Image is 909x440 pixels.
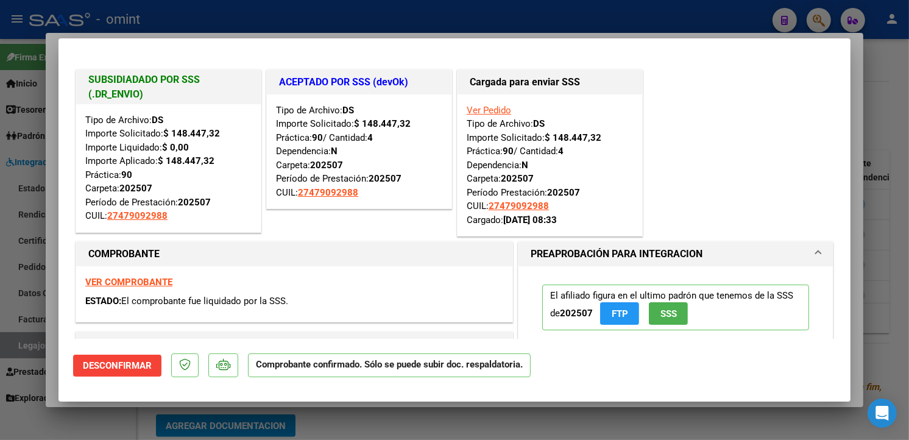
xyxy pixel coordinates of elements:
[467,105,511,116] a: Ver Pedido
[73,355,161,377] button: Desconfirmar
[276,104,442,200] div: Tipo de Archivo: Importe Solicitado: Práctica: / Cantidad: Dependencia: Carpeta: Período de Prest...
[868,399,897,428] div: Open Intercom Messenger
[503,146,514,157] strong: 90
[369,173,401,184] strong: 202507
[331,146,338,157] strong: N
[503,215,557,225] strong: [DATE] 08:33
[649,302,688,325] button: SSS
[85,277,172,288] a: VER COMPROBANTE
[119,183,152,194] strong: 202507
[470,75,630,90] h1: Cargada para enviar SSS
[367,132,373,143] strong: 4
[298,187,358,198] span: 27479092988
[545,132,601,143] strong: $ 148.447,32
[107,210,168,221] span: 27479092988
[88,338,213,350] strong: DATOS DEL COMPROBANTE
[279,75,439,90] h1: ACEPTADO POR SSS (devOk)
[85,113,252,223] div: Tipo de Archivo: Importe Solicitado: Importe Liquidado: Importe Aplicado: Práctica: Carpeta: Perí...
[121,296,288,307] span: El comprobante fue liquidado por la SSS.
[489,200,549,211] span: 27479092988
[248,353,531,377] p: Comprobante confirmado. Sólo se puede subir doc. respaldatoria.
[600,302,639,325] button: FTP
[163,128,220,139] strong: $ 148.447,32
[88,248,160,260] strong: COMPROBANTE
[660,308,677,319] span: SSS
[178,197,211,208] strong: 202507
[560,308,593,319] strong: 202507
[121,169,132,180] strong: 90
[85,296,121,307] span: ESTADO:
[158,155,214,166] strong: $ 148.447,32
[542,285,809,330] p: El afiliado figura en el ultimo padrón que tenemos de la SSS de
[354,118,411,129] strong: $ 148.447,32
[152,115,163,126] strong: DS
[531,247,702,261] h1: PREAPROBACIÓN PARA INTEGRACION
[342,105,354,116] strong: DS
[83,360,152,371] span: Desconfirmar
[558,146,564,157] strong: 4
[467,104,633,227] div: Tipo de Archivo: Importe Solicitado: Práctica: / Cantidad: Dependencia: Carpeta: Período Prestaci...
[88,73,249,102] h1: SUBSIDIADADO POR SSS (.DR_ENVIO)
[162,142,189,153] strong: $ 0,00
[501,173,534,184] strong: 202507
[533,118,545,129] strong: DS
[310,160,343,171] strong: 202507
[312,132,323,143] strong: 90
[547,187,580,198] strong: 202507
[518,242,833,266] mat-expansion-panel-header: PREAPROBACIÓN PARA INTEGRACION
[612,308,628,319] span: FTP
[522,160,528,171] strong: N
